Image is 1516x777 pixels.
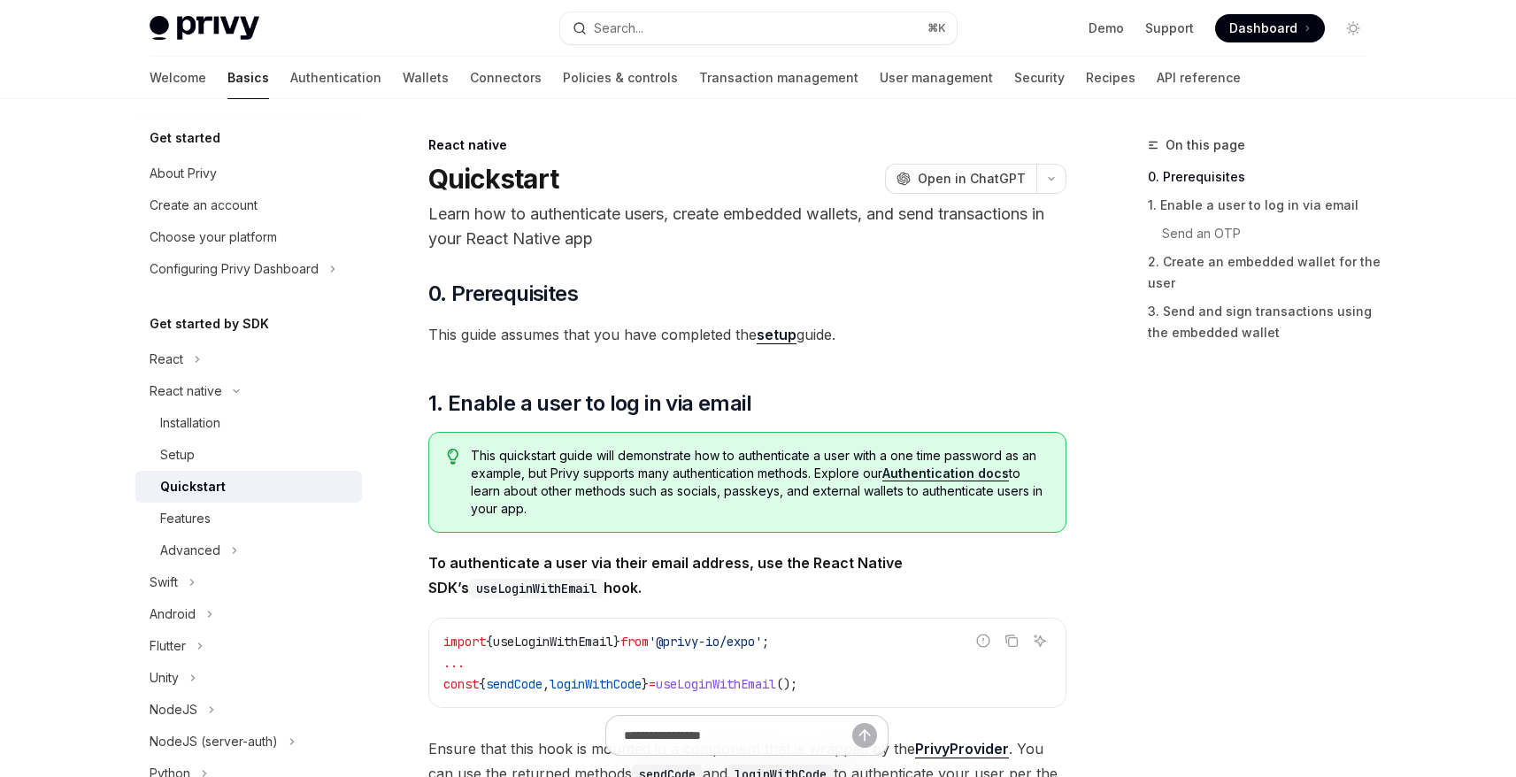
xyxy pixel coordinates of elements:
[428,554,903,596] strong: To authenticate a user via their email address, use the React Native SDK’s hook.
[560,12,957,44] button: Open search
[486,634,493,650] span: {
[1089,19,1124,37] a: Demo
[613,634,620,650] span: }
[135,662,362,694] button: Toggle Unity section
[470,57,542,99] a: Connectors
[428,280,578,308] span: 0. Prerequisites
[486,676,543,692] span: sendCode
[563,57,678,99] a: Policies & controls
[150,604,196,625] div: Android
[135,343,362,375] button: Toggle React section
[620,634,649,650] span: from
[135,471,362,503] a: Quickstart
[150,381,222,402] div: React native
[1148,191,1381,219] a: 1. Enable a user to log in via email
[150,572,178,593] div: Swift
[594,18,643,39] div: Search...
[885,164,1036,194] button: Open in ChatGPT
[160,412,220,434] div: Installation
[1145,19,1194,37] a: Support
[150,349,183,370] div: React
[1148,163,1381,191] a: 0. Prerequisites
[443,634,486,650] span: import
[150,699,197,720] div: NodeJS
[972,629,995,652] button: Report incorrect code
[150,258,319,280] div: Configuring Privy Dashboard
[135,726,362,758] button: Toggle NodeJS (server-auth) section
[1339,14,1367,42] button: Toggle dark mode
[135,375,362,407] button: Toggle React native section
[160,476,226,497] div: Quickstart
[1166,135,1245,156] span: On this page
[479,676,486,692] span: {
[135,630,362,662] button: Toggle Flutter section
[649,676,656,692] span: =
[762,634,769,650] span: ;
[882,465,1009,481] a: Authentication docs
[1215,14,1325,42] a: Dashboard
[290,57,381,99] a: Authentication
[135,439,362,471] a: Setup
[150,731,278,752] div: NodeJS (server-auth)
[443,676,479,692] span: const
[927,21,946,35] span: ⌘ K
[1148,248,1381,297] a: 2. Create an embedded wallet for the user
[403,57,449,99] a: Wallets
[150,57,206,99] a: Welcome
[1229,19,1297,37] span: Dashboard
[1086,57,1135,99] a: Recipes
[428,202,1066,251] p: Learn how to authenticate users, create embedded wallets, and send transactions in your React Nat...
[428,136,1066,154] div: React native
[428,322,1066,347] span: This guide assumes that you have completed the guide.
[543,676,550,692] span: ,
[135,221,362,253] a: Choose your platform
[150,227,277,248] div: Choose your platform
[1157,57,1241,99] a: API reference
[1000,629,1023,652] button: Copy the contents from the code block
[150,667,179,689] div: Unity
[880,57,993,99] a: User management
[699,57,858,99] a: Transaction management
[1148,219,1381,248] a: Send an OTP
[160,444,195,465] div: Setup
[135,407,362,439] a: Installation
[135,503,362,535] a: Features
[656,676,776,692] span: useLoginWithEmail
[150,127,220,149] h5: Get started
[135,535,362,566] button: Toggle Advanced section
[428,389,751,418] span: 1. Enable a user to log in via email
[443,655,465,671] span: ...
[1028,629,1051,652] button: Ask AI
[852,723,877,748] button: Send message
[642,676,649,692] span: }
[447,449,459,465] svg: Tip
[550,676,642,692] span: loginWithCode
[428,163,559,195] h1: Quickstart
[150,16,259,41] img: light logo
[493,634,613,650] span: useLoginWithEmail
[160,508,211,529] div: Features
[135,158,362,189] a: About Privy
[150,195,258,216] div: Create an account
[150,635,186,657] div: Flutter
[135,566,362,598] button: Toggle Swift section
[649,634,762,650] span: '@privy-io/expo'
[135,598,362,630] button: Toggle Android section
[471,447,1047,518] span: This quickstart guide will demonstrate how to authenticate a user with a one time password as an ...
[469,579,604,598] code: useLoginWithEmail
[227,57,269,99] a: Basics
[776,676,797,692] span: ();
[624,716,852,755] input: Ask a question...
[135,694,362,726] button: Toggle NodeJS section
[1148,297,1381,347] a: 3. Send and sign transactions using the embedded wallet
[918,170,1026,188] span: Open in ChatGPT
[150,163,217,184] div: About Privy
[135,253,362,285] button: Toggle Configuring Privy Dashboard section
[1014,57,1065,99] a: Security
[160,540,220,561] div: Advanced
[135,189,362,221] a: Create an account
[757,326,796,344] a: setup
[150,313,269,335] h5: Get started by SDK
